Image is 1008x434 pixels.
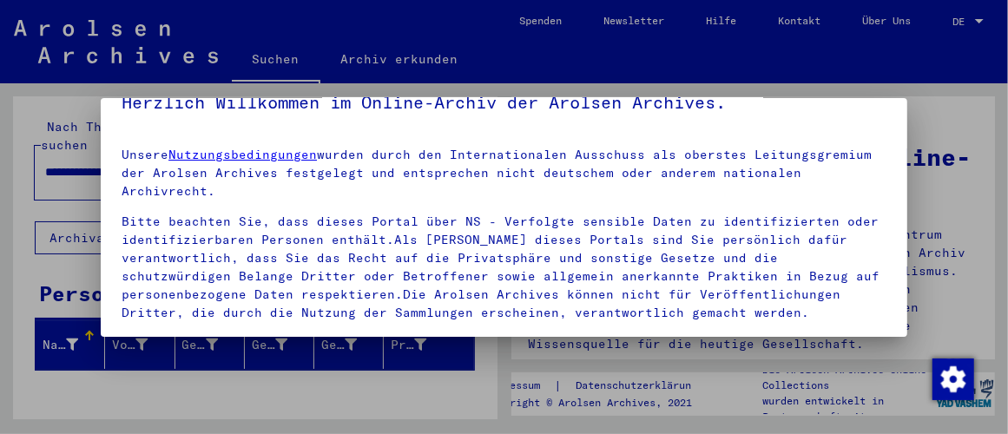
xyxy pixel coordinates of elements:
[161,335,254,351] a: kontaktieren
[932,358,974,400] img: Modification du consentement
[122,89,886,116] h5: Herzlich Willkommen im Online-Archiv der Arolsen Archives.
[122,213,886,322] p: Bitte beachten Sie, dass dieses Portal über NS - Verfolgte sensible Daten zu identifizierten oder...
[122,146,886,201] p: Unsere wurden durch den Internationalen Ausschuss als oberstes Leitungsgremium der Arolsen Archiv...
[122,334,886,371] p: Bitte Sie uns, wenn Sie beispielsweise als Betroffener oder Angehöriger aus berechtigten Gründen ...
[168,147,317,162] a: Nutzungsbedingungen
